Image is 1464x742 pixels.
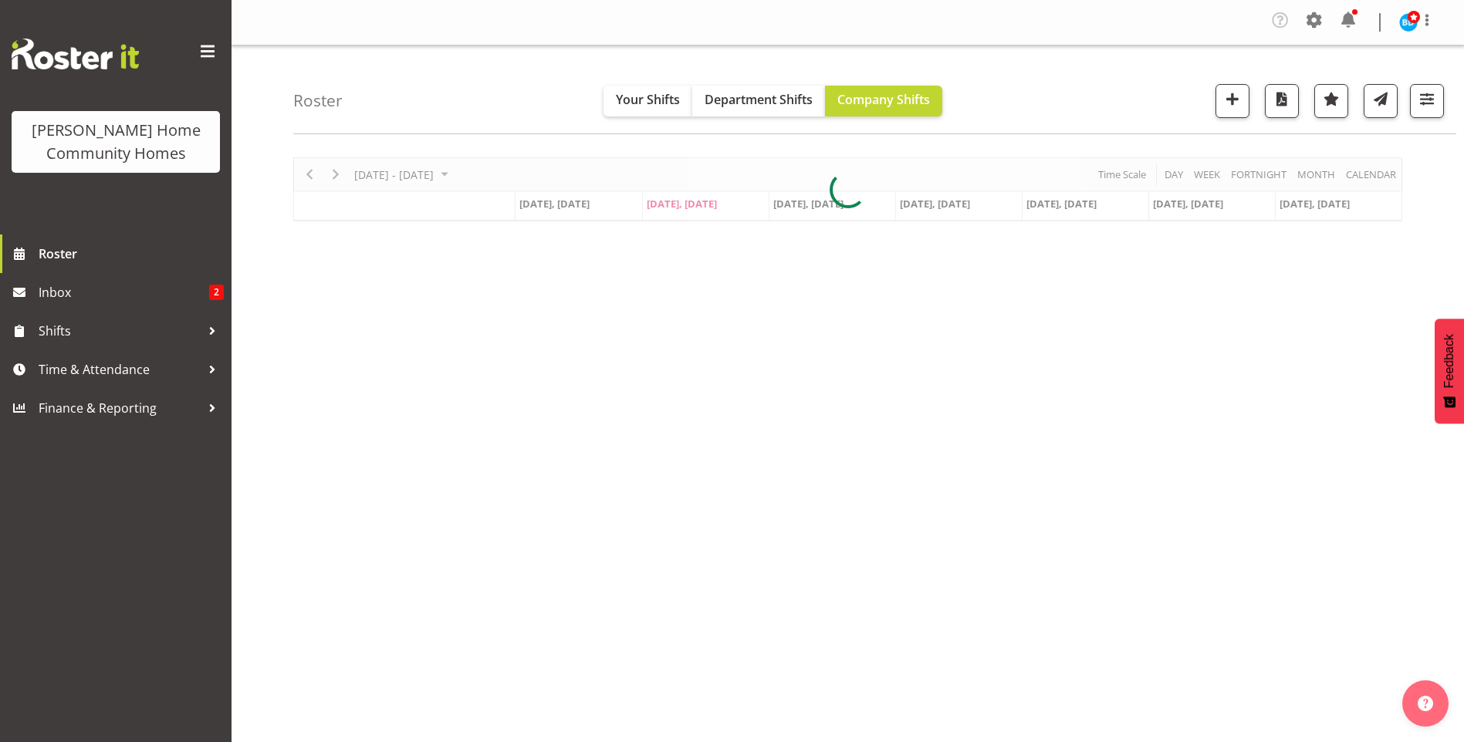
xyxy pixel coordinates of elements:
span: Time & Attendance [39,358,201,381]
button: Download a PDF of the roster according to the set date range. [1265,84,1299,118]
button: Department Shifts [692,86,825,116]
span: Department Shifts [705,91,813,108]
span: Your Shifts [616,91,680,108]
img: Rosterit website logo [12,39,139,69]
span: Roster [39,242,224,265]
img: help-xxl-2.png [1418,696,1433,711]
button: Highlight an important date within the roster. [1314,84,1348,118]
button: Filter Shifts [1410,84,1444,118]
img: barbara-dunlop8515.jpg [1399,13,1418,32]
button: Company Shifts [825,86,942,116]
span: Shifts [39,319,201,342]
span: Company Shifts [837,91,930,108]
button: Send a list of all shifts for the selected filtered period to all rostered employees. [1364,84,1398,118]
h4: Roster [293,92,343,110]
button: Your Shifts [604,86,692,116]
button: Feedback - Show survey [1435,319,1464,423]
div: [PERSON_NAME] Home Community Homes [27,119,205,165]
span: Inbox [39,281,209,304]
span: Feedback [1442,334,1456,388]
button: Add a new shift [1215,84,1249,118]
span: Finance & Reporting [39,396,201,420]
span: 2 [209,285,224,300]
